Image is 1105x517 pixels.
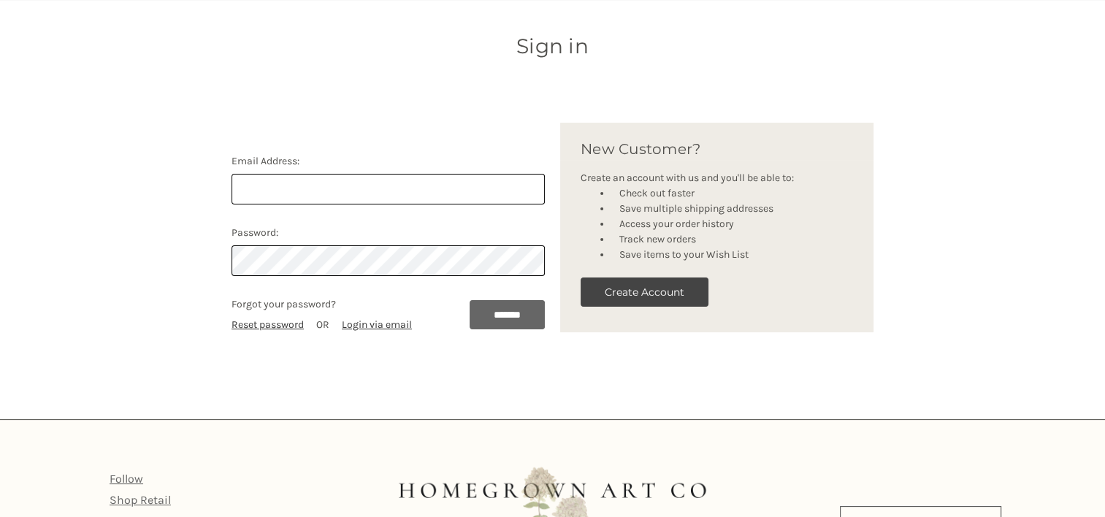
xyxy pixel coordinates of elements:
[342,318,412,331] a: Login via email
[581,138,853,160] h2: New Customer?
[110,493,171,507] a: Shop Retail
[581,277,708,307] button: Create Account
[611,231,853,247] li: Track new orders
[232,318,304,331] a: Reset password
[611,216,853,231] li: Access your order history
[611,185,853,201] li: Check out faster
[611,201,853,216] li: Save multiple shipping addresses
[581,291,708,303] a: Create Account
[232,153,545,169] label: Email Address:
[110,472,143,486] a: Follow
[232,296,412,312] p: Forgot your password?
[316,318,329,331] span: OR
[581,170,853,185] p: Create an account with us and you'll be able to:
[224,31,882,61] h1: Sign in
[232,225,545,240] label: Password:
[611,247,853,262] li: Save items to your Wish List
